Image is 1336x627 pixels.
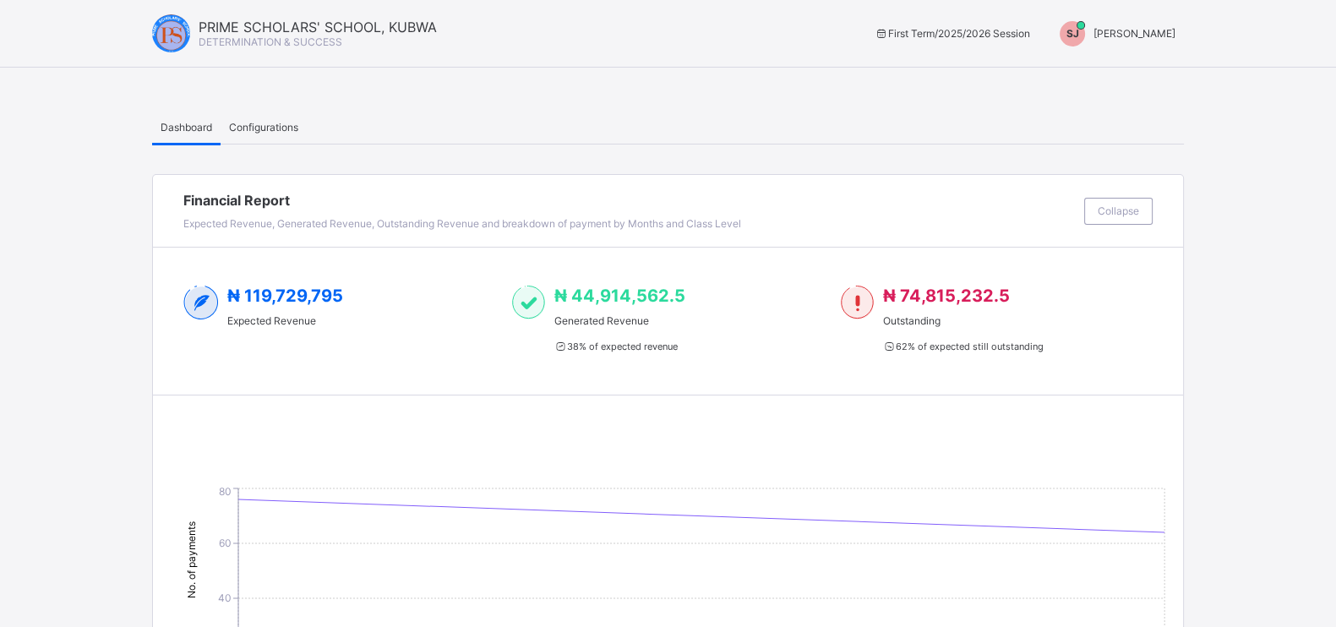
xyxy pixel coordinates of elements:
span: session/term information [874,27,1030,40]
span: Financial Report [183,192,1076,209]
span: ₦ 119,729,795 [227,286,343,306]
span: Generated Revenue [553,314,684,327]
span: Dashboard [161,121,212,134]
span: [PERSON_NAME] [1093,27,1175,40]
img: outstanding-1.146d663e52f09953f639664a84e30106.svg [841,286,874,319]
tspan: 40 [218,592,232,604]
img: expected-2.4343d3e9d0c965b919479240f3db56ac.svg [183,286,219,319]
span: ₦ 44,914,562.5 [553,286,684,306]
span: Expected Revenue [227,314,343,327]
span: 62 % of expected still outstanding [882,341,1043,352]
tspan: No. of payments [185,521,198,598]
span: 38 % of expected revenue [553,341,677,352]
span: PRIME SCHOLARS' SCHOOL, KUBWA [199,19,437,35]
tspan: 60 [219,537,232,549]
span: ₦ 74,815,232.5 [882,286,1009,306]
tspan: 80 [219,485,232,498]
span: Collapse [1098,204,1139,217]
span: Outstanding [882,314,1043,327]
span: Expected Revenue, Generated Revenue, Outstanding Revenue and breakdown of payment by Months and C... [183,217,741,230]
span: SJ [1066,27,1079,40]
span: Configurations [229,121,298,134]
span: DETERMINATION & SUCCESS [199,35,342,48]
img: paid-1.3eb1404cbcb1d3b736510a26bbfa3ccb.svg [512,286,545,319]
